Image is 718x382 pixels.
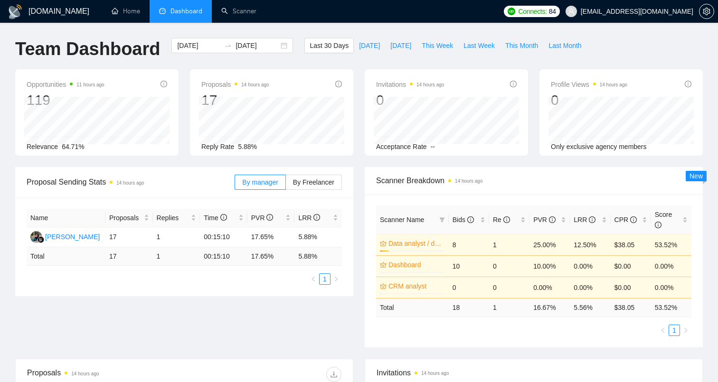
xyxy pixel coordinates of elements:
span: swap-right [224,42,232,49]
iframe: Intercom live chat [686,350,709,373]
td: $0.00 [611,255,651,277]
div: Proposals [27,367,184,382]
td: 1 [153,227,200,247]
span: info-circle [266,214,273,221]
img: logo [8,4,23,19]
span: info-circle [655,222,661,228]
input: End date [236,40,279,51]
img: SS [30,231,42,243]
td: 18 [449,298,489,317]
h1: Team Dashboard [15,38,160,60]
span: Last 30 Days [310,40,349,51]
td: Total [27,247,105,266]
div: 17 [201,91,269,109]
span: By manager [242,178,278,186]
span: Opportunities [27,79,104,90]
span: crown [380,261,387,268]
a: 1 [320,274,330,284]
li: Next Page [680,325,691,336]
td: 0.00% [570,277,610,298]
time: 14 hours ago [600,82,627,87]
span: to [224,42,232,49]
span: This Month [505,40,538,51]
span: LRR [574,216,595,224]
span: right [683,327,689,333]
time: 14 hours ago [416,82,444,87]
th: Proposals [105,209,153,227]
span: 64.71% [62,143,84,150]
td: 0.00% [651,255,691,277]
span: Scanner Name [380,216,424,224]
td: 00:15:10 [200,227,247,247]
td: 8 [449,234,489,255]
span: Last Month [548,40,581,51]
span: Only exclusive agency members [551,143,647,150]
span: setting [699,8,714,15]
span: 5.88% [238,143,257,150]
time: 14 hours ago [116,180,144,186]
span: left [660,327,666,333]
td: 17.65 % [247,247,295,266]
time: 14 hours ago [421,371,449,376]
div: 0 [376,91,444,109]
span: Scanner Breakdown [376,175,691,186]
span: info-circle [549,216,556,223]
span: dashboard [159,8,166,14]
time: 11 hours ago [76,82,104,87]
div: [PERSON_NAME] [45,232,100,242]
span: user [568,8,575,15]
td: 0.00% [651,277,691,298]
div: 0 [551,91,627,109]
button: setting [699,4,714,19]
span: info-circle [630,216,637,223]
span: Bids [453,216,474,224]
span: info-circle [220,214,227,221]
td: 0 [489,255,529,277]
td: 0 [449,277,489,298]
td: 1 [489,298,529,317]
td: 17 [105,247,153,266]
td: 25.00% [529,234,570,255]
span: Proposals [109,213,142,223]
span: This Week [422,40,453,51]
li: Previous Page [308,273,319,285]
a: searchScanner [221,7,256,15]
a: Data analyst / data visual [388,238,443,249]
th: Replies [153,209,200,227]
span: info-circle [685,81,691,87]
div: 119 [27,91,104,109]
span: info-circle [161,81,167,87]
span: [DATE] [359,40,380,51]
span: Proposals [201,79,269,90]
span: Score [655,211,672,229]
span: CPR [614,216,637,224]
span: filter [437,213,447,227]
td: 0.00% [529,277,570,298]
span: Connects: [518,6,547,17]
span: Last Week [463,40,495,51]
td: $ 38.05 [611,298,651,317]
td: 10 [449,255,489,277]
span: Invitations [376,79,444,90]
td: 17.65% [247,227,295,247]
span: Invitations [377,367,691,379]
span: LRR [298,214,320,222]
span: New [690,172,703,180]
time: 14 hours ago [71,371,99,376]
span: right [333,276,339,282]
a: Dashboard [388,260,443,270]
span: Dashboard [170,7,202,15]
span: left [311,276,316,282]
th: Name [27,209,105,227]
td: 5.88 % [294,247,342,266]
span: info-circle [589,216,595,223]
button: Last Week [458,38,500,53]
span: Relevance [27,143,58,150]
span: info-circle [510,81,517,87]
span: download [327,371,341,378]
button: This Month [500,38,543,53]
time: 14 hours ago [241,82,269,87]
a: 1 [669,325,680,335]
span: info-circle [503,216,510,223]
